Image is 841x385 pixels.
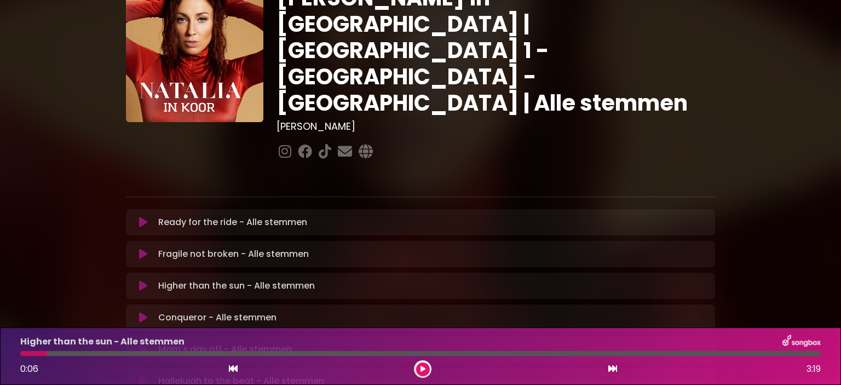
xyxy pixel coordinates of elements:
span: 3:19 [807,363,821,376]
p: Higher than the sun - Alle stemmen [158,279,315,292]
img: songbox-logo-white.png [782,335,821,349]
h3: [PERSON_NAME] [277,120,715,133]
span: 0:06 [20,363,38,375]
p: Ready for the ride - Alle stemmen [158,216,307,229]
p: Fragile not broken - Alle stemmen [158,248,309,261]
p: Conqueror - Alle stemmen [158,311,277,324]
p: Higher than the sun - Alle stemmen [20,335,185,348]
